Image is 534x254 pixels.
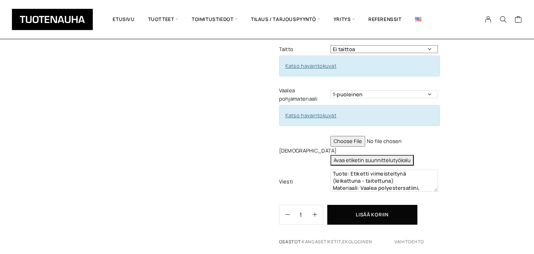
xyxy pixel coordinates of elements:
a: Etusivu [106,6,141,33]
a: My Account [481,16,496,23]
img: English [415,17,421,21]
img: Tuotenauha Oy [12,9,93,30]
span: Tuotteet [142,6,185,33]
span: Toimitustiedot [185,6,244,33]
input: Määrä [290,205,313,224]
a: Referenssit [362,6,408,33]
span: Osastot: , [279,239,498,252]
label: Vaalea pohjamateriaali [279,86,328,103]
a: Cart [515,15,522,25]
a: Katso havaintokuvat [285,112,337,119]
label: Taitto [279,45,328,53]
button: Search [496,16,511,23]
label: [DEMOGRAPHIC_DATA] [279,147,328,155]
span: Tilaus / Tarjouspyyntö [244,6,327,33]
button: Lisää koriin [327,205,417,225]
a: Katso havaintokuvat [285,62,337,69]
button: Avaa etiketin suunnittelutyökalu [330,155,414,166]
a: Kangasetiketit [302,239,341,244]
span: Yritys [327,6,362,33]
label: Viesti [279,178,328,186]
a: Ekologinen vaihtoehto [342,239,424,244]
